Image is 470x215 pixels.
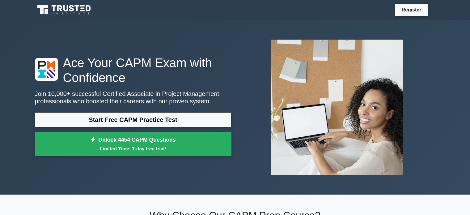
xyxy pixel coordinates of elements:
[35,90,231,105] p: Join 10,000+ successful Certified Associate in Project Management professionals who boosted their...
[35,55,231,85] h1: Ace Your CAPM Exam with Confidence
[35,112,231,127] a: Start Free CAPM Practice Test
[398,6,425,14] a: Register
[35,132,231,157] a: Unlock 4454 CAPM QuestionsLimited Time: 7-day free trial!
[43,145,224,152] small: Limited Time: 7-day free trial!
